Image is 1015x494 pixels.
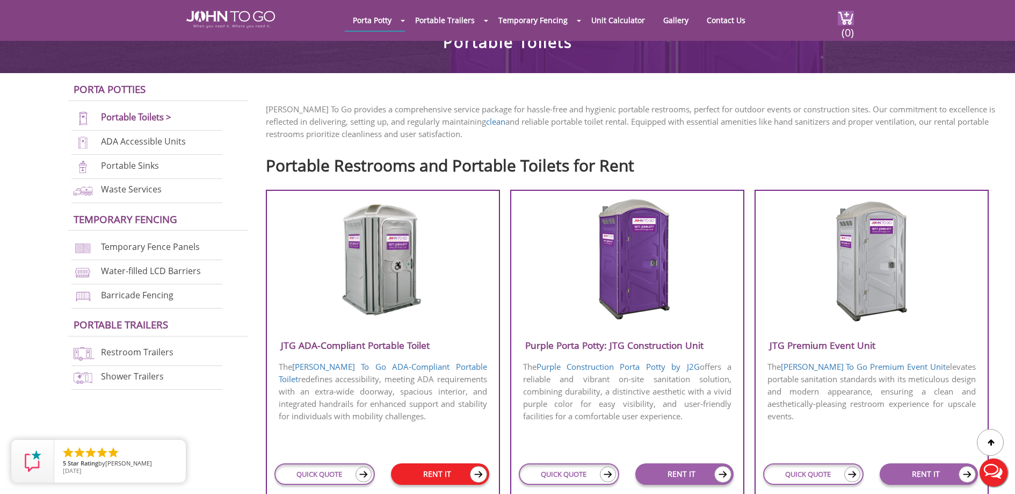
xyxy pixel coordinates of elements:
[699,10,753,31] a: Contact Us
[880,463,978,485] a: RENT IT
[22,450,44,472] img: Review Rating
[536,361,700,372] a: Purple Construction Porta Potty by J2G
[101,241,200,253] a: Temporary Fence Panels
[486,116,505,127] a: clean
[714,466,731,483] img: icon
[71,265,95,280] img: water-filled%20barriers-new.png
[655,10,697,31] a: Gallery
[583,10,653,31] a: Unit Calculator
[105,459,152,467] span: [PERSON_NAME]
[101,346,173,358] a: Restroom Trailers
[68,459,98,467] span: Star Rating
[600,467,616,482] img: icon
[972,451,1015,494] button: Live Chat
[71,135,95,150] img: ADA-units-new.png
[74,212,177,226] a: Temporary Fencing
[101,265,201,277] a: Water-filled LCD Barriers
[756,337,988,354] h3: JTG Premium Event Unit
[781,361,946,372] a: [PERSON_NAME] To Go Premium Event Unit
[71,111,95,126] img: portable-toilets-new.png
[511,337,743,354] h3: Purple Porta Potty: JTG Construction Unit
[576,198,678,321] img: Purple-Porta-Potty-J2G-Construction-Unit.png
[345,10,400,31] a: Porta Potty
[266,103,999,140] p: [PERSON_NAME] To Go provides a comprehensive service package for hassle-free and hygienic portabl...
[511,360,743,424] p: The offers a reliable and vibrant on-site sanitation solution, combining durability, a distinctiv...
[519,463,619,485] a: QUICK QUOTE
[274,463,375,485] a: QUICK QUOTE
[71,346,95,361] img: restroom-trailers-new.png
[356,467,372,482] img: icon
[838,11,854,25] img: cart a
[959,466,976,483] img: icon
[101,289,173,301] a: Barricade Fencing
[62,446,75,459] li: 
[71,289,95,304] img: barricade-fencing-icon-new.png
[407,10,483,31] a: Portable Trailers
[74,82,146,96] a: Porta Potties
[74,318,168,331] a: Portable trailers
[844,467,860,482] img: icon
[267,337,499,354] h3: JTG ADA-Compliant Portable Toilet
[96,446,108,459] li: 
[101,135,186,147] a: ADA Accessible Units
[279,361,487,384] a: [PERSON_NAME] To Go ADA-Compliant Portable Toilet
[391,463,489,485] a: RENT IT
[71,183,95,198] img: waste-services-new.png
[841,17,854,40] span: (0)
[63,459,66,467] span: 5
[101,160,159,171] a: Portable Sinks
[470,466,487,483] img: icon
[71,160,95,174] img: portable-sinks-new.png
[84,446,97,459] li: 
[101,184,162,196] a: Waste Services
[73,446,86,459] li: 
[71,370,95,385] img: shower-trailers-new.png
[756,360,988,424] p: The elevates portable sanitation standards with its meticulous design and modern appearance, ensu...
[101,370,164,382] a: Shower Trailers
[635,463,734,485] a: RENT IT
[107,446,120,459] li: 
[101,111,171,123] a: Portable Toilets >
[490,10,576,31] a: Temporary Fencing
[71,241,95,255] img: chan-link-fencing-new.png
[186,11,275,28] img: JOHN to go
[63,467,82,475] span: [DATE]
[820,198,923,321] img: JTG-Premium-Event-Unit.png
[266,151,999,174] h2: Portable Restrooms and Portable Toilets for Rent
[763,463,864,485] a: QUICK QUOTE
[331,198,434,321] img: JTG-ADA-Compliant-Portable-Toilet.png
[267,360,499,424] p: The redefines accessibility, meeting ADA requirements with an extra-wide doorway, spacious interi...
[63,460,177,468] span: by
